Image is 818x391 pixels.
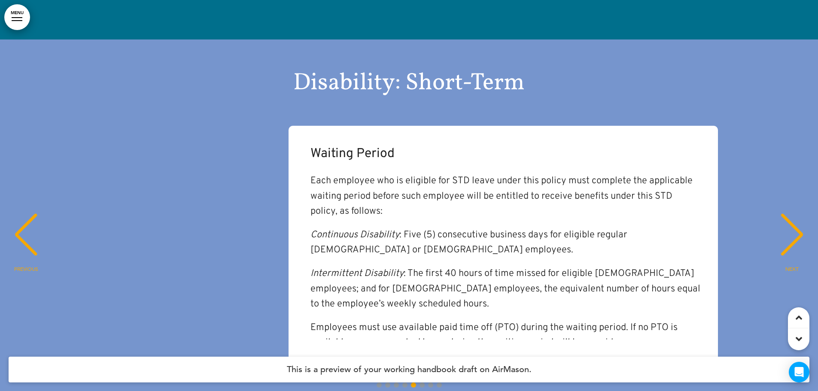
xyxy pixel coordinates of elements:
[293,67,525,100] span: Disability: Short-Term
[377,382,382,388] span: Go to slide 1
[394,382,399,388] span: Go to slide 3
[13,221,39,264] div: Previous slide
[310,266,700,312] p: : The first 40 hours of time missed for eligible [DEMOGRAPHIC_DATA] employees; and for [DEMOGRAPH...
[411,382,416,388] span: Go to slide 5
[785,267,799,272] span: NEXT
[779,221,805,264] div: Next slide
[420,382,425,388] span: Go to slide 6
[428,382,433,388] span: Go to slide 7
[310,229,399,241] em: Continuous Disability
[310,173,700,219] p: Each employee who is eligible for STD leave under this policy must complete the applicable waitin...
[310,268,404,279] em: Intermittent Disability
[402,382,407,388] span: Go to slide 4
[9,357,809,382] h4: This is a preview of your working handbook draft on AirMason.
[789,362,809,382] div: Open Intercom Messenger
[4,4,30,30] a: MENU
[14,267,38,272] span: PREVIOUS
[385,382,390,388] span: Go to slide 2
[310,146,395,162] span: Waiting Period
[310,320,700,350] p: Employees must use available paid time off (PTO) during the waiting period. If no PTO is availabl...
[310,227,700,258] p: : Five (5) consecutive business days for eligible regular [DEMOGRAPHIC_DATA] or [DEMOGRAPHIC_DATA...
[437,382,442,388] span: Go to slide 8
